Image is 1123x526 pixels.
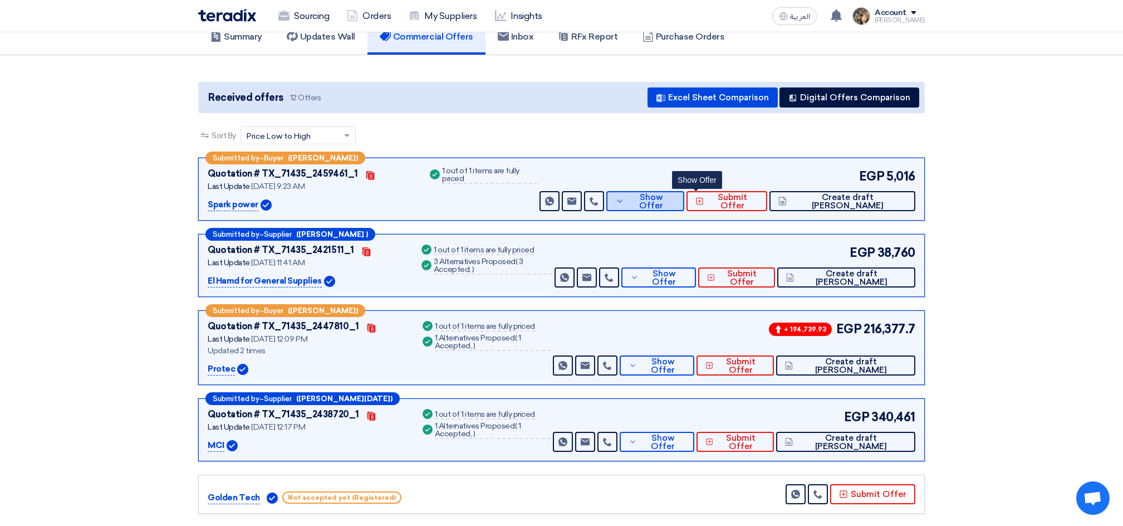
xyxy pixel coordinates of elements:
p: Protec [208,363,235,376]
button: Show Offer [606,191,684,211]
span: EGP [859,167,885,186]
h5: Purchase Orders [643,31,725,42]
span: Show Offer [627,193,675,210]
a: Sourcing [269,4,338,28]
a: Purchase Orders [630,19,737,55]
span: ) [473,341,475,350]
img: Verified Account [237,364,248,375]
a: Insights [486,4,551,28]
b: ([PERSON_NAME][DATE]) [296,395,393,402]
img: file_1710751448746.jpg [852,7,870,25]
button: Submit Offer [830,484,915,504]
span: EGP [836,320,862,338]
span: Last Update [208,258,250,267]
span: ( [515,333,517,343]
span: 3 Accepted, [434,257,523,274]
span: EGP [850,243,875,262]
span: + 194,739.93 [769,323,832,336]
img: Verified Account [227,440,238,451]
div: [PERSON_NAME] [875,17,925,23]
div: Quotation # TX_71435_2438720_1 [208,408,359,421]
span: 12 Offers [290,92,321,103]
div: – [205,152,365,164]
button: Show Offer [620,432,694,452]
button: Show Offer [620,355,694,376]
p: El Hamd for General Supplies [208,275,322,288]
span: 5,016 [886,167,915,186]
span: ( [515,421,517,431]
button: Submit Offer [697,432,774,452]
span: Buyer [264,307,283,314]
span: Show Offer [641,270,687,286]
h5: Inbox [498,31,534,42]
span: Show Offer [640,434,685,451]
span: Last Update [208,422,250,432]
button: Submit Offer [686,191,767,211]
span: Submitted by [213,395,259,402]
div: Show Offer [672,171,722,189]
h5: RFx Report [558,31,617,42]
a: Summary [198,19,274,55]
div: 1 out of 1 items are fully priced [434,246,534,255]
span: Supplier [264,395,292,402]
span: Create draft [PERSON_NAME] [789,193,906,210]
p: Spark power [208,198,258,212]
h5: Summary [210,31,262,42]
img: Verified Account [261,199,272,211]
span: Show Offer [640,358,685,374]
span: ( [516,257,518,266]
img: Verified Account [324,276,335,287]
a: Commercial Offers [367,19,486,55]
span: 216,377.7 [864,320,915,338]
b: ([PERSON_NAME]) [288,154,358,162]
span: Sort By [212,130,236,142]
p: Golden Tech [208,491,260,505]
span: EGP [844,408,870,426]
button: Digital Offers Comparison [779,87,919,108]
span: Submit Offer [716,434,765,451]
div: 1 out of 1 items are fully priced [435,411,535,420]
div: – [205,228,375,241]
span: [DATE] 9:23 AM [251,182,305,191]
img: Verified Account [267,493,278,504]
div: 1 Alternatives Proposed [435,422,551,439]
button: Show Offer [621,267,696,288]
a: RFx Report [546,19,630,55]
span: 1 Accepted, [435,333,521,350]
a: Inbox [486,19,546,55]
div: Updated 2 times [208,345,407,357]
img: Teradix logo [198,9,256,22]
div: 1 out of 1 items are fully priced [442,167,537,184]
span: Submitted by [213,154,259,162]
button: Create draft [PERSON_NAME] [777,267,915,288]
span: Submit Offer [707,193,758,210]
span: 38,760 [877,243,915,262]
div: Open chat [1076,481,1110,515]
span: Last Update [208,334,250,344]
a: My Suppliers [400,4,486,28]
span: Supplier [264,231,292,238]
button: Create draft [PERSON_NAME] [776,432,915,452]
span: ) [472,265,474,274]
span: ) [473,429,475,439]
span: Submitted by [213,307,259,314]
span: [DATE] 12:09 PM [251,334,307,344]
div: Quotation # TX_71435_2459461_1 [208,167,358,181]
b: ([PERSON_NAME]) [288,307,358,314]
span: Create draft [PERSON_NAME] [796,358,906,374]
span: 1 Accepted, [435,421,521,439]
span: Submit Offer [716,358,765,374]
p: MCI [208,439,224,452]
div: 1 Alternatives Proposed [435,334,551,351]
div: 1 out of 1 items are fully priced [435,323,535,332]
button: Create draft [PERSON_NAME] [776,355,915,376]
button: Create draft [PERSON_NAME] [769,191,915,211]
a: Orders [338,4,400,28]
div: Account [875,8,906,18]
span: [DATE] 11:41 AM [251,258,305,267]
span: Create draft [PERSON_NAME] [797,270,906,286]
span: Not accepted yet (Registered) [282,491,401,504]
button: Excel Sheet Comparison [648,87,778,108]
div: Quotation # TX_71435_2421511_1 [208,243,354,257]
h5: Commercial Offers [380,31,473,42]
